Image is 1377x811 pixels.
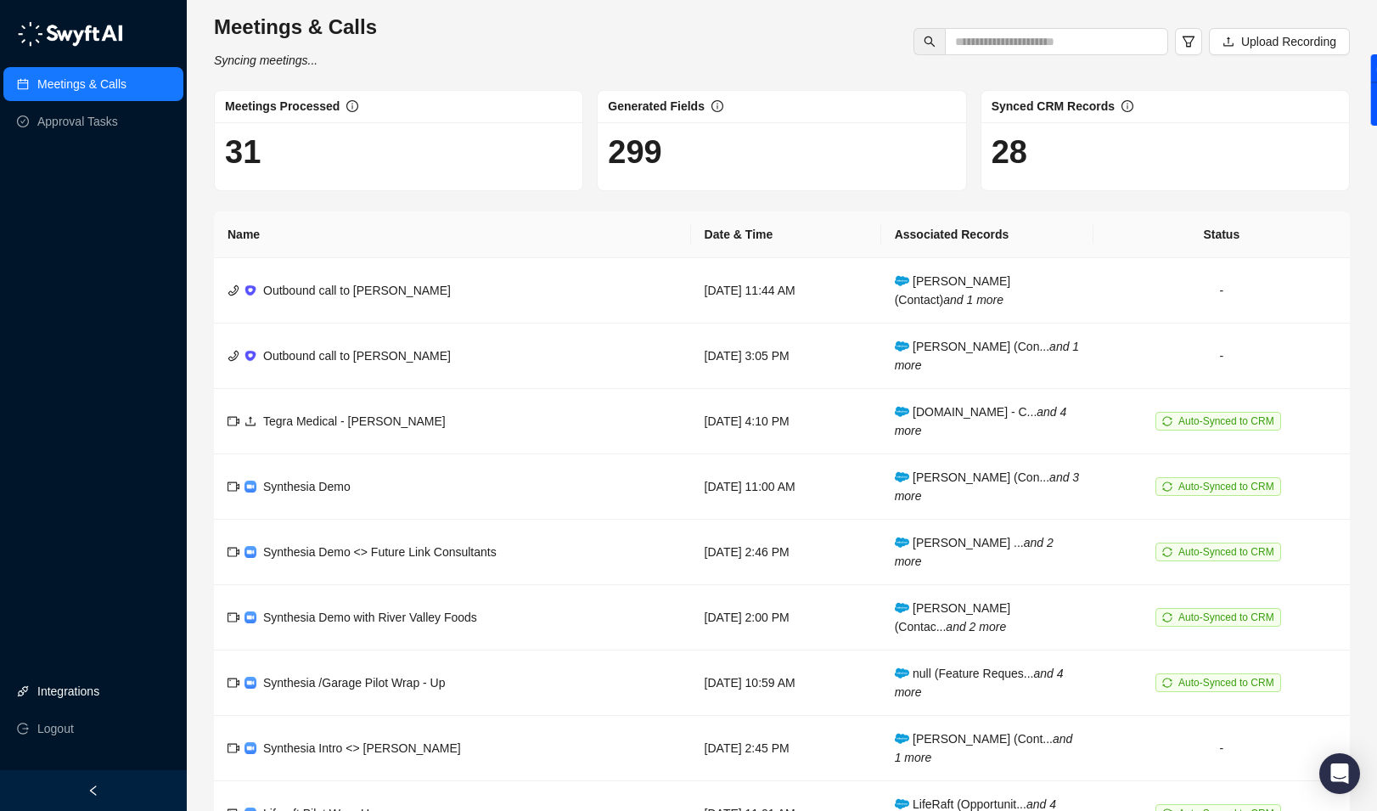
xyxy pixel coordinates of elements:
[263,676,446,690] span: Synthesia /Garage Pilot Wrap - Up
[895,274,1011,307] span: [PERSON_NAME] (Contact)
[691,211,881,258] th: Date & Time
[895,667,1064,699] span: null (Feature Reques...
[691,585,881,650] td: [DATE] 2:00 PM
[691,650,881,716] td: [DATE] 10:59 AM
[263,414,446,428] span: Tegra Medical - [PERSON_NAME]
[228,546,239,558] span: video-camera
[992,132,1339,172] h1: 28
[263,349,451,363] span: Outbound call to [PERSON_NAME]
[608,99,705,113] span: Generated Fields
[228,284,239,296] span: phone
[1209,28,1350,55] button: Upload Recording
[37,712,74,746] span: Logout
[228,611,239,623] span: video-camera
[1162,482,1172,492] span: sync
[946,620,1006,634] i: and 2 more
[711,100,723,112] span: info-circle
[1319,753,1360,794] div: Open Intercom Messenger
[244,611,256,623] img: zoom-DkfWWZB2.png
[691,258,881,324] td: [DATE] 11:44 AM
[228,742,239,754] span: video-camera
[691,454,881,520] td: [DATE] 11:00 AM
[17,723,29,735] span: logout
[87,785,99,797] span: left
[895,732,1073,764] i: and 1 more
[895,405,1067,437] i: and 4 more
[37,104,118,138] a: Approval Tasks
[895,470,1079,503] span: [PERSON_NAME] (Con...
[228,350,239,362] span: phone
[228,481,239,493] span: video-camera
[244,350,256,362] img: ix+ea6nV3o2uKgAAAABJRU5ErkJggg==
[895,340,1079,372] span: [PERSON_NAME] (Con...
[1162,416,1172,426] span: sync
[895,340,1079,372] i: and 1 more
[1241,32,1336,51] span: Upload Recording
[1093,258,1350,324] td: -
[244,742,256,754] img: zoom-DkfWWZB2.png
[1121,100,1133,112] span: info-circle
[1093,324,1350,389] td: -
[992,99,1115,113] span: Synced CRM Records
[691,716,881,781] td: [DATE] 2:45 PM
[691,520,881,585] td: [DATE] 2:46 PM
[895,732,1073,764] span: [PERSON_NAME] (Cont...
[244,284,256,296] img: ix+ea6nV3o2uKgAAAABJRU5ErkJggg==
[943,293,1003,307] i: and 1 more
[244,677,256,689] img: zoom-DkfWWZB2.png
[225,99,340,113] span: Meetings Processed
[17,21,123,47] img: logo-05li4sbe.png
[37,674,99,708] a: Integrations
[263,545,497,559] span: Synthesia Demo <> Future Link Consultants
[924,36,936,48] span: search
[895,405,1067,437] span: [DOMAIN_NAME] - C...
[1178,415,1274,427] span: Auto-Synced to CRM
[1093,716,1350,781] td: -
[263,611,477,624] span: Synthesia Demo with River Valley Foods
[1178,481,1274,493] span: Auto-Synced to CRM
[1222,36,1234,48] span: upload
[1093,211,1350,258] th: Status
[1178,611,1274,623] span: Auto-Synced to CRM
[1162,612,1172,622] span: sync
[895,667,1064,699] i: and 4 more
[1162,547,1172,557] span: sync
[881,211,1093,258] th: Associated Records
[225,132,572,172] h1: 31
[263,480,351,493] span: Synthesia Demo
[1162,678,1172,688] span: sync
[244,481,256,493] img: zoom-DkfWWZB2.png
[37,67,126,101] a: Meetings & Calls
[691,389,881,454] td: [DATE] 4:10 PM
[1178,546,1274,558] span: Auto-Synced to CRM
[214,211,691,258] th: Name
[608,132,955,172] h1: 299
[244,415,256,427] span: upload
[895,536,1054,568] span: [PERSON_NAME] ...
[263,741,461,755] span: Synthesia Intro <> [PERSON_NAME]
[895,536,1054,568] i: and 2 more
[346,100,358,112] span: info-circle
[895,601,1011,634] span: [PERSON_NAME] (Contac...
[228,677,239,689] span: video-camera
[214,54,318,67] i: Syncing meetings...
[1182,35,1195,48] span: filter
[228,415,239,427] span: video-camera
[895,470,1079,503] i: and 3 more
[244,546,256,558] img: zoom-DkfWWZB2.png
[1178,677,1274,689] span: Auto-Synced to CRM
[214,14,377,41] h3: Meetings & Calls
[691,324,881,389] td: [DATE] 3:05 PM
[263,284,451,297] span: Outbound call to [PERSON_NAME]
